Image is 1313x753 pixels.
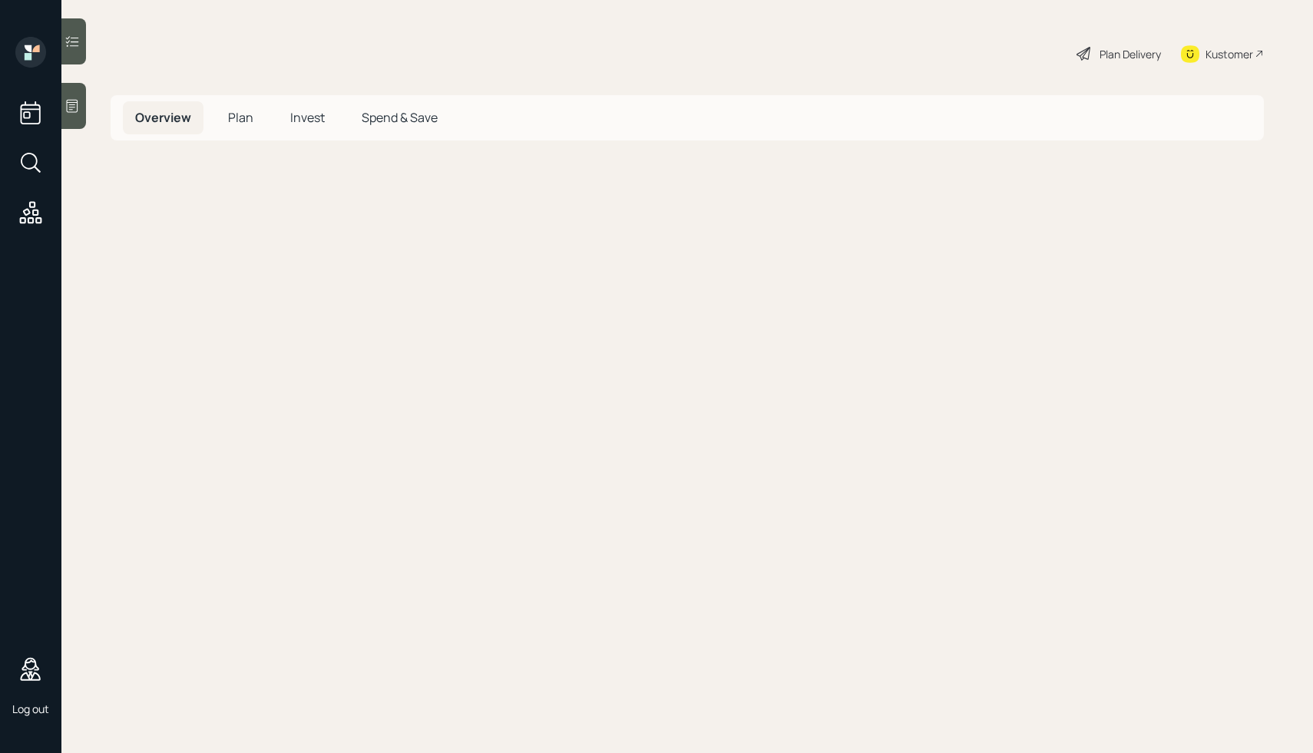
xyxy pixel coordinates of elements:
div: Kustomer [1206,46,1253,62]
div: Plan Delivery [1100,46,1161,62]
div: Log out [12,702,49,716]
span: Plan [228,109,253,126]
span: Overview [135,109,191,126]
span: Invest [290,109,325,126]
span: Spend & Save [362,109,438,126]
